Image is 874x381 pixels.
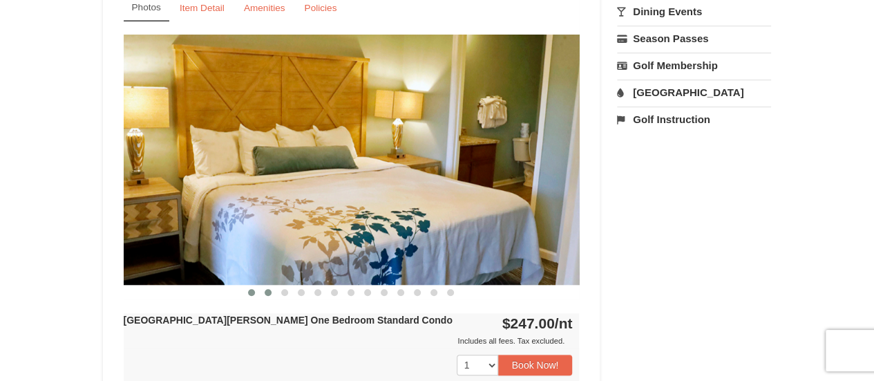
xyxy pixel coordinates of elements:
[124,315,453,326] strong: [GEOGRAPHIC_DATA][PERSON_NAME] One Bedroom Standard Condo
[124,334,573,348] div: Includes all fees. Tax excluded.
[304,3,336,13] small: Policies
[124,35,580,284] img: 18876286-121-55434444.jpg
[555,315,573,331] span: /nt
[502,315,573,331] strong: $247.00
[498,355,573,375] button: Book Now!
[244,3,285,13] small: Amenities
[617,53,771,78] a: Golf Membership
[617,26,771,51] a: Season Passes
[132,2,161,12] small: Photos
[617,80,771,105] a: [GEOGRAPHIC_DATA]
[617,106,771,132] a: Golf Instruction
[180,3,225,13] small: Item Detail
